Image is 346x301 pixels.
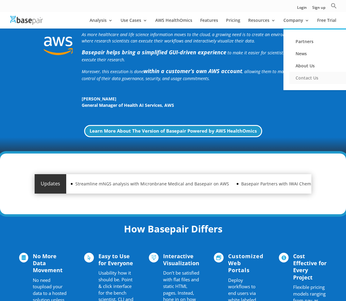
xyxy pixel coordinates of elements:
[82,69,295,81] span: Moreover, this execution is done , allowing them to maintain control of their data governance, se...
[279,253,289,262] span: 
[33,252,63,274] span: No More Data Movement
[33,277,50,290] span: No need to
[84,253,94,262] span: 
[19,253,28,262] span: 
[316,271,339,294] iframe: Drift Widget Chat Controller
[82,96,302,102] span: [PERSON_NAME]
[162,102,163,108] span: ,
[214,253,224,262] span: 
[143,67,242,75] b: within a customer’s own AWS account
[82,102,162,108] span: General Manager of Health AI Services
[293,252,327,281] span: Cost Effective for Every Project
[82,32,295,44] i: As more healthcare and life science information moves to the cloud, a growing need is to create a...
[164,102,174,108] span: AWS
[200,18,218,29] a: Features
[82,50,290,63] span: to make it easier for scientists to execute their research.
[124,222,222,235] strong: How Basepair Differs
[283,18,309,29] a: Company
[297,6,307,12] a: Login
[163,252,199,267] span: Interactive Visualization
[149,253,159,262] span: 
[248,18,276,29] a: Resources
[84,125,262,137] a: Learn More About The Version of Basepair Powered by AWS HealthOmics
[226,18,240,29] a: Pricing
[331,3,337,12] a: Search Icon Link
[10,16,43,25] img: Basepair
[35,174,66,194] div: Updates
[98,252,133,267] span: Easy to Use for Everyone
[312,6,325,12] a: Sign up
[331,3,337,9] svg: Search
[90,18,113,29] a: Analysis
[121,18,147,29] a: Use Cases
[317,18,336,29] a: Free Trial
[228,252,263,274] span: Customized Web Portals
[82,49,226,56] strong: Basepair helps bring a simplified GUI-driven experience
[155,18,192,29] a: AWS HealthOmics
